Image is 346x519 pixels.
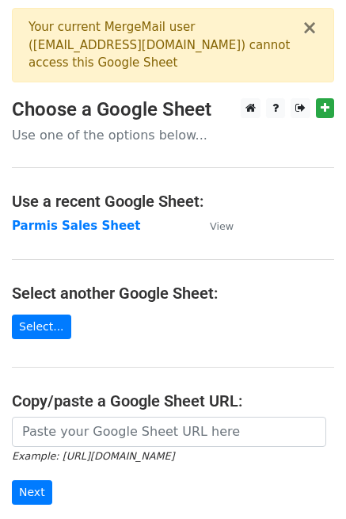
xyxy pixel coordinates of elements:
[12,219,140,233] a: Parmis Sales Sheet
[12,98,334,121] h3: Choose a Google Sheet
[210,220,234,232] small: View
[12,192,334,211] h4: Use a recent Google Sheet:
[12,450,174,462] small: Example: [URL][DOMAIN_NAME]
[12,480,52,505] input: Next
[29,18,302,72] div: Your current MergeMail user ( [EMAIL_ADDRESS][DOMAIN_NAME] ) cannot access this Google Sheet
[12,127,334,143] p: Use one of the options below...
[12,315,71,339] a: Select...
[12,284,334,303] h4: Select another Google Sheet:
[12,417,326,447] input: Paste your Google Sheet URL here
[12,391,334,410] h4: Copy/paste a Google Sheet URL:
[194,219,234,233] a: View
[302,18,317,37] button: ×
